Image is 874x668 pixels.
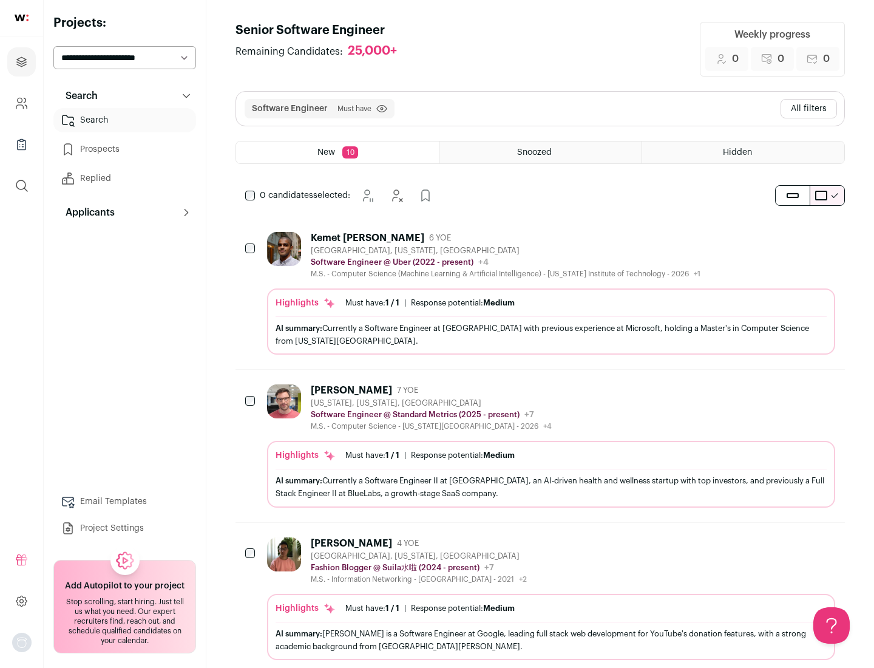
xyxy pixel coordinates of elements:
a: Projects [7,47,36,77]
span: Must have [337,104,371,114]
div: Highlights [276,449,336,462]
div: M.S. - Computer Science (Machine Learning & Artificial Intelligence) - [US_STATE] Institute of Te... [311,269,700,279]
button: All filters [781,99,837,118]
button: Open dropdown [12,633,32,652]
span: 4 YOE [397,539,419,548]
div: [GEOGRAPHIC_DATA], [US_STATE], [GEOGRAPHIC_DATA] [311,246,700,256]
div: Must have: [345,451,399,460]
span: +1 [694,270,700,278]
span: 0 [823,52,830,66]
img: 0fb184815f518ed3bcaf4f46c87e3bafcb34ea1ec747045ab451f3ffb05d485a [267,384,301,418]
div: [US_STATE], [US_STATE], [GEOGRAPHIC_DATA] [311,398,552,408]
iframe: Help Scout Beacon - Open [813,607,850,644]
img: 322c244f3187aa81024ea13e08450523775794405435f85740c15dbe0cd0baab.jpg [267,537,301,571]
span: selected: [260,189,350,202]
button: Software Engineer [252,103,328,115]
span: 0 [777,52,784,66]
div: Highlights [276,297,336,309]
p: Applicants [58,205,115,220]
div: Response potential: [411,604,515,613]
div: Currently a Software Engineer at [GEOGRAPHIC_DATA] with previous experience at Microsoft, holding... [276,322,827,347]
span: +4 [543,423,552,430]
span: 0 candidates [260,191,313,200]
span: 7 YOE [397,386,418,395]
a: Snoozed [439,141,642,163]
a: Add Autopilot to your project Stop scrolling, start hiring. Just tell us what you need. Our exper... [53,560,196,653]
div: [PERSON_NAME] is a Software Engineer at Google, leading full stack web development for YouTube's ... [276,627,827,653]
ul: | [345,298,515,308]
div: Must have: [345,604,399,613]
h1: Senior Software Engineer [235,22,409,39]
div: [GEOGRAPHIC_DATA], [US_STATE], [GEOGRAPHIC_DATA] [311,551,527,561]
div: Response potential: [411,298,515,308]
span: AI summary: [276,630,322,638]
a: Search [53,108,196,132]
p: Fashion Blogger @ Suila水啦 (2024 - present) [311,563,479,573]
span: Medium [483,299,515,307]
a: Company Lists [7,130,36,159]
button: Applicants [53,200,196,225]
span: 1 / 1 [385,299,399,307]
a: Hidden [642,141,844,163]
img: wellfound-shorthand-0d5821cbd27db2630d0214b213865d53afaa358527fdda9d0ea32b1df1b89c2c.svg [15,15,29,21]
a: [PERSON_NAME] 4 YOE [GEOGRAPHIC_DATA], [US_STATE], [GEOGRAPHIC_DATA] Fashion Blogger @ Suila水啦 (2... [267,537,835,660]
span: AI summary: [276,477,322,485]
div: M.S. - Information Networking - [GEOGRAPHIC_DATA] - 2021 [311,574,527,584]
a: Prospects [53,137,196,162]
p: Search [58,89,98,103]
span: 1 / 1 [385,451,399,459]
ul: | [345,451,515,460]
span: +2 [519,576,527,583]
a: Company and ATS Settings [7,89,36,118]
div: Highlights [276,602,336,615]
a: Replied [53,166,196,191]
div: Response potential: [411,451,515,460]
div: Currently a Software Engineer II at [GEOGRAPHIC_DATA], an AI-driven health and wellness startup w... [276,474,827,500]
span: Medium [483,451,515,459]
a: Project Settings [53,516,196,540]
a: [PERSON_NAME] 7 YOE [US_STATE], [US_STATE], [GEOGRAPHIC_DATA] Software Engineer @ Standard Metric... [267,384,835,507]
button: Add to Prospects [413,183,438,208]
img: 1d26598260d5d9f7a69202d59cf331847448e6cffe37083edaed4f8fc8795bfe [267,232,301,266]
div: Must have: [345,298,399,308]
span: Medium [483,604,515,612]
span: 1 / 1 [385,604,399,612]
div: Weekly progress [734,27,810,42]
div: M.S. - Computer Science - [US_STATE][GEOGRAPHIC_DATA] - 2026 [311,421,552,431]
button: Hide [384,183,408,208]
h2: Add Autopilot to your project [65,580,185,592]
img: nopic.png [12,633,32,652]
a: Email Templates [53,489,196,514]
p: Software Engineer @ Standard Metrics (2025 - present) [311,410,520,420]
div: Stop scrolling, start hiring. Just tell us what you need. Our expert recruiters find, reach out, ... [61,597,188,646]
button: Snooze [355,183,379,208]
span: Hidden [723,148,752,157]
span: 10 [342,146,358,158]
div: [PERSON_NAME] [311,537,392,550]
span: 6 YOE [429,233,451,243]
span: +7 [484,564,494,572]
span: Remaining Candidates: [235,44,343,59]
div: [PERSON_NAME] [311,384,392,397]
span: Snoozed [517,148,552,157]
h2: Projects: [53,15,196,32]
ul: | [345,604,515,613]
p: Software Engineer @ Uber (2022 - present) [311,257,473,267]
a: Kemet [PERSON_NAME] 6 YOE [GEOGRAPHIC_DATA], [US_STATE], [GEOGRAPHIC_DATA] Software Engineer @ Ub... [267,232,835,355]
div: 25,000+ [348,44,397,59]
span: 0 [732,52,739,66]
button: Search [53,84,196,108]
span: New [317,148,335,157]
span: +7 [524,411,534,419]
div: Kemet [PERSON_NAME] [311,232,424,244]
span: +4 [478,258,489,267]
span: AI summary: [276,324,322,332]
